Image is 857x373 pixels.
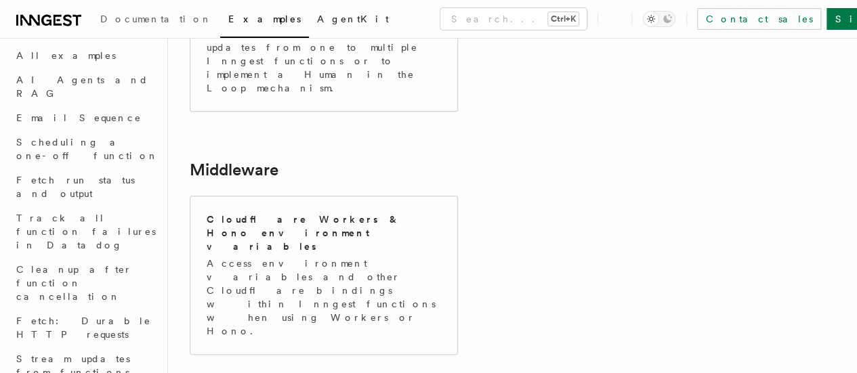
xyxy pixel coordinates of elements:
a: Cleanup after function cancellation [11,257,159,309]
a: Fetch run status and output [11,168,159,206]
a: AgentKit [309,4,397,37]
span: AI Agents and RAG [16,74,148,99]
span: AgentKit [317,14,389,24]
kbd: Ctrl+K [548,12,579,26]
span: Fetch: Durable HTTP requests [16,315,151,340]
a: Contact sales [697,8,821,30]
span: All examples [16,50,116,61]
span: Scheduling a one-off function [16,137,159,161]
a: All examples [11,43,159,68]
h2: Cloudflare Workers & Hono environment variables [207,213,441,253]
a: Scheduling a one-off function [11,130,159,168]
button: Search...Ctrl+K [440,8,587,30]
a: Fetch: Durable HTTP requests [11,309,159,347]
a: Email Sequence [11,106,159,130]
a: Examples [220,4,309,38]
p: Access environment variables and other Cloudflare bindings within Inngest functions when using Wo... [207,257,441,338]
a: Track all function failures in Datadog [11,206,159,257]
span: Email Sequence [16,112,142,123]
a: Cloudflare Workers & Hono environment variablesAccess environment variables and other Cloudflare ... [190,196,458,355]
a: Documentation [92,4,220,37]
a: Middleware [190,160,278,179]
a: AI Agents and RAG [11,68,159,106]
p: Use Realtime to stream updates from one to multiple Inngest functions or to implement a Human in ... [207,27,441,95]
span: Documentation [100,14,212,24]
span: Fetch run status and output [16,175,135,199]
span: Cleanup after function cancellation [16,264,132,302]
span: Examples [228,14,301,24]
button: Toggle dark mode [643,11,675,27]
span: Track all function failures in Datadog [16,213,156,250]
